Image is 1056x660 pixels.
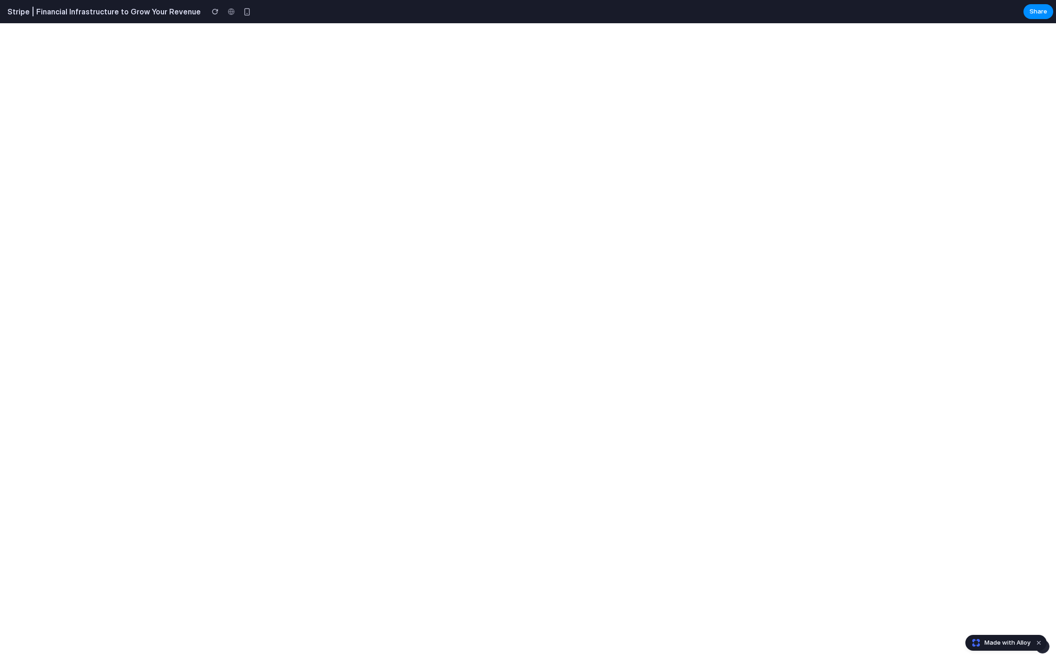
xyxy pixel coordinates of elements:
h2: Stripe | Financial Infrastructure to Grow Your Revenue [4,6,201,17]
span: Share [1030,7,1047,16]
a: Made with Alloy [966,638,1031,647]
button: Share [1023,4,1053,19]
button: Dismiss watermark [1033,637,1044,648]
span: Made with Alloy [984,638,1030,647]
